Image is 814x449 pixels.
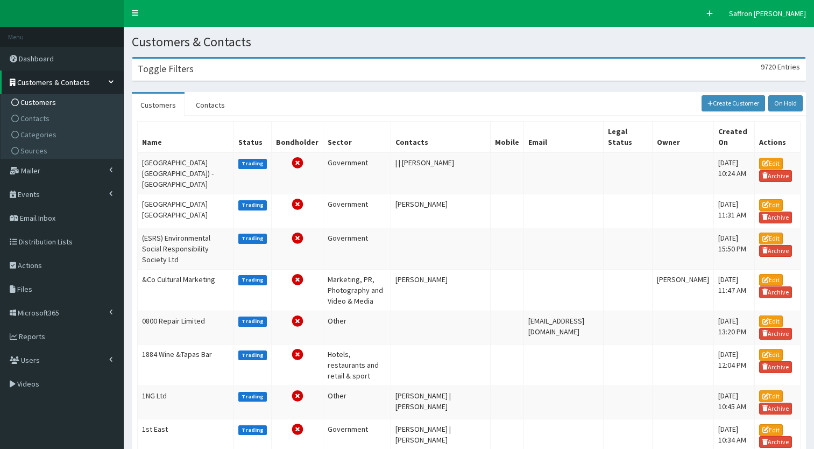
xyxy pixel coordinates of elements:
[759,158,783,170] a: Edit
[759,274,783,286] a: Edit
[138,152,234,194] td: [GEOGRAPHIC_DATA] [GEOGRAPHIC_DATA]) - [GEOGRAPHIC_DATA]
[759,349,783,361] a: Edit
[491,122,524,153] th: Mobile
[17,379,39,389] span: Videos
[713,194,754,228] td: [DATE] 11:31 AM
[713,228,754,269] td: [DATE] 15:50 PM
[759,315,783,327] a: Edit
[132,94,185,116] a: Customers
[713,122,754,153] th: Created On
[323,228,391,269] td: Government
[238,317,267,326] label: Trading
[391,269,491,311] td: [PERSON_NAME]
[391,385,491,419] td: [PERSON_NAME] | [PERSON_NAME]
[138,344,234,385] td: 1884 Wine &Tapas Bar
[17,284,32,294] span: Files
[138,228,234,269] td: (ESRS) Environmental Social Responsibility Society Ltd
[524,311,604,344] td: [EMAIL_ADDRESS][DOMAIN_NAME]
[759,361,792,373] a: Archive
[759,199,783,211] a: Edit
[19,332,45,341] span: Reports
[323,152,391,194] td: Government
[238,350,267,360] label: Trading
[272,122,323,153] th: Bondholder
[754,122,800,153] th: Actions
[20,97,56,107] span: Customers
[323,122,391,153] th: Sector
[759,233,783,244] a: Edit
[759,245,792,257] a: Archive
[21,355,40,365] span: Users
[323,269,391,311] td: Marketing, PR, Photography and Video & Media
[759,286,792,298] a: Archive
[132,35,806,49] h1: Customers & Contacts
[323,194,391,228] td: Government
[138,122,234,153] th: Name
[238,275,267,285] label: Trading
[759,212,792,223] a: Archive
[713,385,754,419] td: [DATE] 10:45 AM
[729,9,806,18] span: Saffron [PERSON_NAME]
[238,159,267,169] label: Trading
[759,436,792,448] a: Archive
[233,122,272,153] th: Status
[652,269,713,311] td: [PERSON_NAME]
[652,122,713,153] th: Owner
[238,234,267,243] label: Trading
[138,194,234,228] td: [GEOGRAPHIC_DATA] [GEOGRAPHIC_DATA]
[19,237,73,247] span: Distribution Lists
[603,122,652,153] th: Legal Status
[18,308,59,318] span: Microsoft365
[17,78,90,87] span: Customers & Contacts
[713,344,754,385] td: [DATE] 12:04 PM
[768,95,803,111] a: On Hold
[524,122,604,153] th: Email
[759,424,783,436] a: Edit
[323,385,391,419] td: Other
[20,213,55,223] span: Email Inbox
[713,311,754,344] td: [DATE] 13:20 PM
[21,166,40,176] span: Mailer
[713,269,754,311] td: [DATE] 11:47 AM
[391,152,491,194] td: | | [PERSON_NAME]
[18,261,42,270] span: Actions
[138,64,194,74] h3: Toggle Filters
[3,127,123,143] a: Categories
[761,62,776,72] span: 9720
[759,403,792,415] a: Archive
[759,328,792,340] a: Archive
[20,130,56,139] span: Categories
[702,95,766,111] a: Create Customer
[238,392,267,402] label: Trading
[138,385,234,419] td: 1NG Ltd
[323,311,391,344] td: Other
[3,110,123,127] a: Contacts
[391,122,491,153] th: Contacts
[138,311,234,344] td: 0800 Repair Limited
[759,390,783,402] a: Edit
[391,194,491,228] td: [PERSON_NAME]
[3,143,123,159] a: Sources
[238,425,267,435] label: Trading
[138,269,234,311] td: &Co Cultural Marketing
[238,200,267,210] label: Trading
[19,54,54,64] span: Dashboard
[759,170,792,182] a: Archive
[20,114,49,123] span: Contacts
[187,94,233,116] a: Contacts
[20,146,47,156] span: Sources
[18,190,40,199] span: Events
[3,94,123,110] a: Customers
[713,152,754,194] td: [DATE] 10:24 AM
[323,344,391,385] td: Hotels, restaurants and retail & sport
[777,62,800,72] span: Entries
